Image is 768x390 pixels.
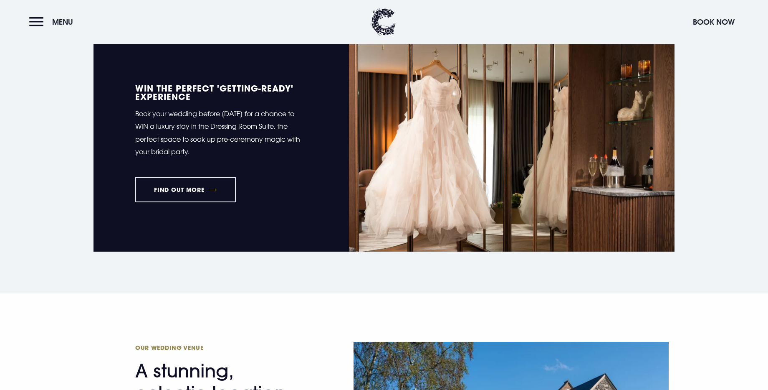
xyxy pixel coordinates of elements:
span: Menu [52,17,73,27]
p: Book your wedding before [DATE] for a chance to WIN a luxury stay in the Dressing Room Suite, the... [135,107,307,158]
a: FIND OUT MORE [135,177,236,202]
img: Wedding Venue Northern Ireland [349,35,675,252]
img: Clandeboye Lodge [371,8,396,36]
span: Our Wedding Venue [135,344,298,352]
h5: WIN the perfect 'Getting-Ready' experience [135,84,307,101]
button: Book Now [689,13,739,31]
button: Menu [29,13,77,31]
